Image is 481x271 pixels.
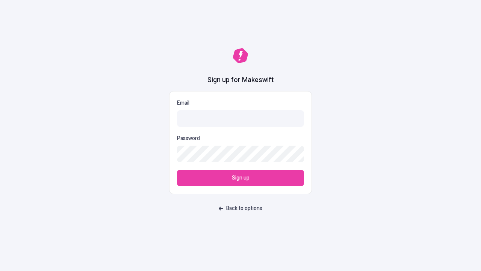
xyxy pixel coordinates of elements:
span: Back to options [226,204,262,213]
input: Email [177,110,304,127]
h1: Sign up for Makeswift [207,75,274,85]
button: Back to options [214,202,267,215]
button: Sign up [177,170,304,186]
span: Sign up [232,174,250,182]
p: Password [177,134,200,143]
p: Email [177,99,304,107]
